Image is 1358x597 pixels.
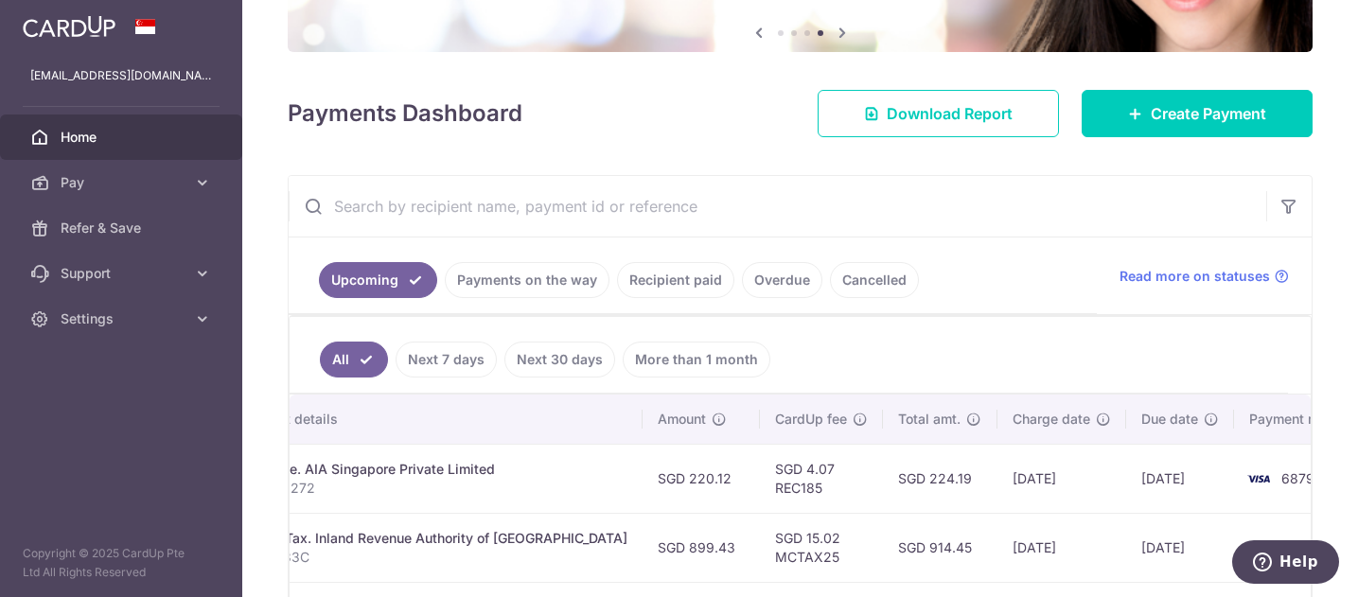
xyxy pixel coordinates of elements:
a: Payments on the way [445,262,609,298]
a: Next 7 days [396,342,497,378]
span: Support [61,264,185,283]
td: SGD 899.43 [643,513,760,582]
span: Create Payment [1151,102,1266,125]
span: Refer & Save [61,219,185,237]
span: CardUp fee [775,410,847,429]
p: [EMAIL_ADDRESS][DOMAIN_NAME] [30,66,212,85]
a: Overdue [742,262,822,298]
h4: Payments Dashboard [288,97,522,131]
a: Read more on statuses [1120,267,1289,286]
td: SGD 15.02 MCTAX25 [760,513,883,582]
img: Bank Card [1240,467,1278,490]
span: Home [61,128,185,147]
a: Recipient paid [617,262,734,298]
td: SGD 914.45 [883,513,997,582]
a: All [320,342,388,378]
span: Download Report [887,102,1013,125]
a: Cancelled [830,262,919,298]
td: [DATE] [1126,513,1234,582]
span: Total amt. [898,410,961,429]
iframe: Opens a widget where you can find more information [1232,540,1339,588]
span: Read more on statuses [1120,267,1270,286]
img: CardUp [23,15,115,38]
span: Amount [658,410,706,429]
span: Pay [61,173,185,192]
td: [DATE] [997,444,1126,513]
span: 6879 [1281,470,1314,486]
a: More than 1 month [623,342,770,378]
a: Upcoming [319,262,437,298]
td: SGD 4.07 REC185 [760,444,883,513]
img: Bank Card [1240,536,1278,559]
span: Settings [61,309,185,328]
div: Income Tax. Inland Revenue Authority of [GEOGRAPHIC_DATA] [236,529,627,548]
td: [DATE] [1126,444,1234,513]
a: Download Report [818,90,1059,137]
span: Charge date [1013,410,1090,429]
td: [DATE] [997,513,1126,582]
p: U123919272 [236,479,627,498]
a: Next 30 days [504,342,615,378]
td: SGD 224.19 [883,444,997,513]
input: Search by recipient name, payment id or reference [289,176,1266,237]
th: Payment details [220,395,643,444]
p: S8170433C [236,548,627,567]
td: SGD 220.12 [643,444,760,513]
div: Insurance. AIA Singapore Private Limited [236,460,627,479]
span: 8891 [1281,539,1313,555]
span: Due date [1141,410,1198,429]
a: Create Payment [1082,90,1313,137]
